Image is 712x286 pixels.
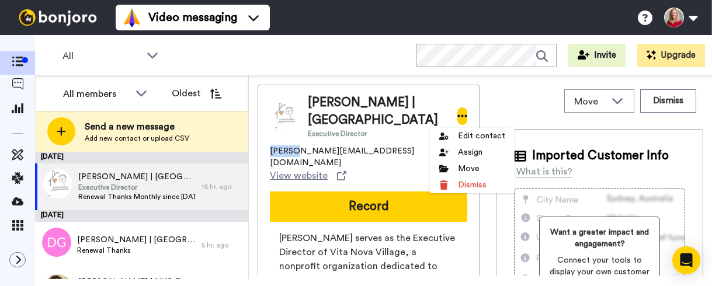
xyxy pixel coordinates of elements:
span: [PERSON_NAME] | [GEOGRAPHIC_DATA] [78,171,196,183]
span: Add new contact or upload CSV [85,134,189,143]
li: Edit contact [430,128,515,144]
img: dg.png [42,228,71,257]
span: [PERSON_NAME][EMAIL_ADDRESS][DOMAIN_NAME] [270,145,467,169]
span: Imported Customer Info [532,147,669,165]
span: [PERSON_NAME] | [GEOGRAPHIC_DATA] [308,94,446,129]
span: Executive Director [308,129,446,138]
button: Dismiss [640,89,696,113]
span: Move [574,95,606,109]
span: Renewal Thanks [77,246,196,255]
a: View website [270,169,346,183]
div: All members [63,87,130,101]
span: View website [270,169,328,183]
span: Send a new message [85,120,189,134]
button: Invite [568,44,626,67]
li: Move [430,161,515,177]
span: Executive Director [78,183,196,192]
div: [DATE] [35,210,248,222]
li: Dismiss [430,177,515,193]
li: Assign [430,144,515,161]
button: Oldest [163,82,230,105]
span: All [62,49,141,63]
span: Video messaging [148,9,237,26]
div: 5 hr. ago [202,240,242,250]
img: bj-logo-header-white.svg [14,9,102,26]
span: [PERSON_NAME] | [GEOGRAPHIC_DATA][DEMOGRAPHIC_DATA] [77,234,196,246]
img: 42f2f0b6-c241-419a-8229-567da2344a34.jpg [43,169,72,198]
img: vm-color.svg [123,8,141,27]
div: 16 hr. ago [202,182,242,191]
span: Renewal Thanks Monthly since [DATE]. [78,192,196,201]
div: What is this? [516,165,572,179]
button: Upgrade [637,44,705,67]
div: [DATE] [35,152,248,163]
img: Image of Rhonda Thompson | Vita Nova Village [270,102,299,131]
div: Open Intercom Messenger [672,246,700,274]
span: Want a greater impact and engagement? [549,226,650,250]
button: Record [270,191,467,222]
